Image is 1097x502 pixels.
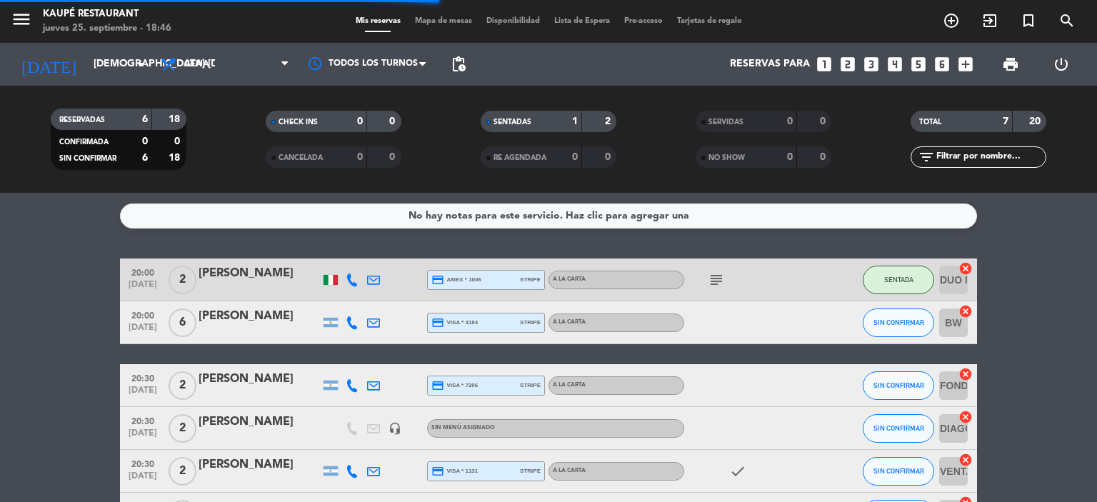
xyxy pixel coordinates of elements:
span: CANCELADA [279,154,323,161]
button: SIN CONFIRMAR [863,308,934,337]
span: SENTADAS [494,119,531,126]
i: check [729,463,746,480]
span: Mis reservas [349,17,408,25]
strong: 6 [142,153,148,163]
strong: 0 [787,152,793,162]
i: subject [708,271,725,288]
span: stripe [520,275,541,284]
i: looks_6 [933,55,951,74]
span: 20:00 [125,306,161,323]
button: menu [11,9,32,35]
i: looks_5 [909,55,928,74]
strong: 0 [357,116,363,126]
span: CHECK INS [279,119,318,126]
div: [PERSON_NAME] [199,456,320,474]
span: SIN CONFIRMAR [873,381,924,389]
i: [DATE] [11,49,86,80]
strong: 18 [169,114,183,124]
div: jueves 25. septiembre - 18:46 [43,21,171,36]
i: credit_card [431,379,444,392]
i: looks_one [815,55,833,74]
span: [DATE] [125,471,161,488]
span: print [1002,56,1019,73]
span: 6 [169,308,196,337]
i: looks_3 [862,55,881,74]
strong: 1 [572,116,578,126]
button: SIN CONFIRMAR [863,371,934,400]
i: credit_card [431,273,444,286]
span: 20:30 [125,412,161,428]
strong: 0 [787,116,793,126]
i: looks_two [838,55,857,74]
span: SIN CONFIRMAR [873,318,924,326]
strong: 7 [1003,116,1008,126]
i: arrow_drop_down [133,56,150,73]
span: Cena [184,59,209,69]
span: Reservas para [730,59,810,70]
strong: 0 [820,116,828,126]
span: SERVIDAS [708,119,743,126]
div: [PERSON_NAME] [199,307,320,326]
strong: 0 [389,116,398,126]
input: Filtrar por nombre... [935,149,1046,165]
span: TOTAL [919,119,941,126]
i: add_circle_outline [943,12,960,29]
i: turned_in_not [1020,12,1037,29]
span: stripe [520,318,541,327]
span: A LA CARTA [553,319,586,325]
span: Disponibilidad [479,17,547,25]
div: [PERSON_NAME] [199,413,320,431]
span: Sin menú asignado [431,425,495,431]
i: cancel [958,410,973,424]
i: search [1058,12,1076,29]
span: Pre-acceso [617,17,670,25]
button: SIN CONFIRMAR [863,414,934,443]
strong: 6 [142,114,148,124]
i: exit_to_app [981,12,998,29]
span: [DATE] [125,280,161,296]
strong: 0 [389,152,398,162]
span: 20:00 [125,263,161,280]
i: looks_4 [886,55,904,74]
i: add_box [956,55,975,74]
span: 2 [169,414,196,443]
strong: 2 [605,116,613,126]
span: RE AGENDADA [494,154,546,161]
div: [PERSON_NAME] [199,370,320,388]
span: Tarjetas de regalo [670,17,749,25]
span: [DATE] [125,428,161,445]
strong: 0 [572,152,578,162]
strong: 20 [1029,116,1043,126]
strong: 18 [169,153,183,163]
span: A LA CARTA [553,276,586,282]
span: 2 [169,371,196,400]
span: A LA CARTA [553,468,586,473]
span: Mapa de mesas [408,17,479,25]
strong: 0 [142,136,148,146]
button: SIN CONFIRMAR [863,457,934,486]
span: stripe [520,381,541,390]
span: amex * 1006 [431,273,481,286]
span: [DATE] [125,323,161,339]
i: headset_mic [389,422,401,435]
i: credit_card [431,465,444,478]
span: visa * 7206 [431,379,478,392]
i: cancel [958,304,973,318]
strong: 0 [357,152,363,162]
span: SIN CONFIRMAR [59,155,116,162]
strong: 0 [820,152,828,162]
i: filter_list [918,149,935,166]
i: cancel [958,261,973,276]
i: menu [11,9,32,30]
i: credit_card [431,316,444,329]
div: Kaupé Restaurant [43,7,171,21]
strong: 0 [174,136,183,146]
span: 20:30 [125,369,161,386]
span: A LA CARTA [553,382,586,388]
span: Lista de Espera [547,17,617,25]
span: pending_actions [450,56,467,73]
span: SIN CONFIRMAR [873,424,924,432]
span: CONFIRMADA [59,139,109,146]
span: 2 [169,266,196,294]
i: cancel [958,367,973,381]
